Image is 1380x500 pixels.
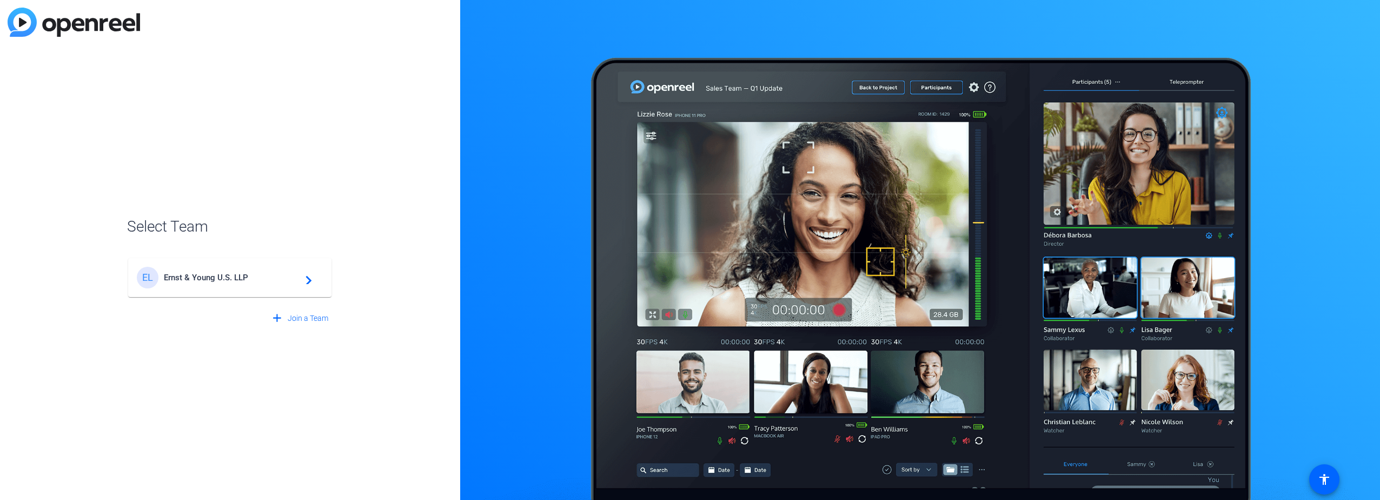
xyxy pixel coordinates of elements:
[164,273,299,282] span: Ernst & Young U.S. LLP
[1318,473,1331,486] mat-icon: accessibility
[299,271,312,284] mat-icon: navigate_next
[288,313,328,324] span: Join a Team
[127,215,333,238] span: Select Team
[8,8,140,37] img: blue-gradient.svg
[270,312,284,325] mat-icon: add
[266,309,333,328] button: Join a Team
[137,267,158,288] div: EL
